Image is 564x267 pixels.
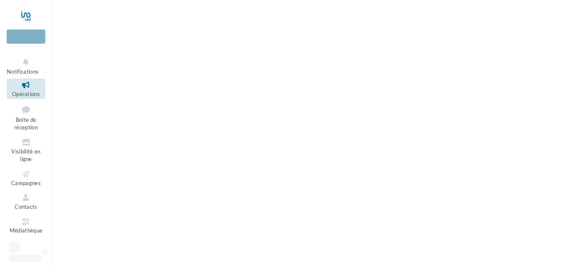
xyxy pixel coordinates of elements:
span: Contacts [15,203,37,210]
a: Boîte de réception [7,102,45,133]
span: Médiathèque [10,227,43,234]
div: Nouvelle campagne [7,30,45,44]
a: Opérations [7,79,45,99]
a: Visibilité en ligne [7,136,45,164]
span: Campagnes [11,180,41,186]
span: Opérations [12,91,40,97]
span: Visibilité en ligne [11,148,40,163]
span: Notifications [7,68,39,75]
a: Campagnes [7,168,45,188]
a: Contacts [7,191,45,212]
a: Médiathèque [7,215,45,236]
span: Boîte de réception [14,116,38,131]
